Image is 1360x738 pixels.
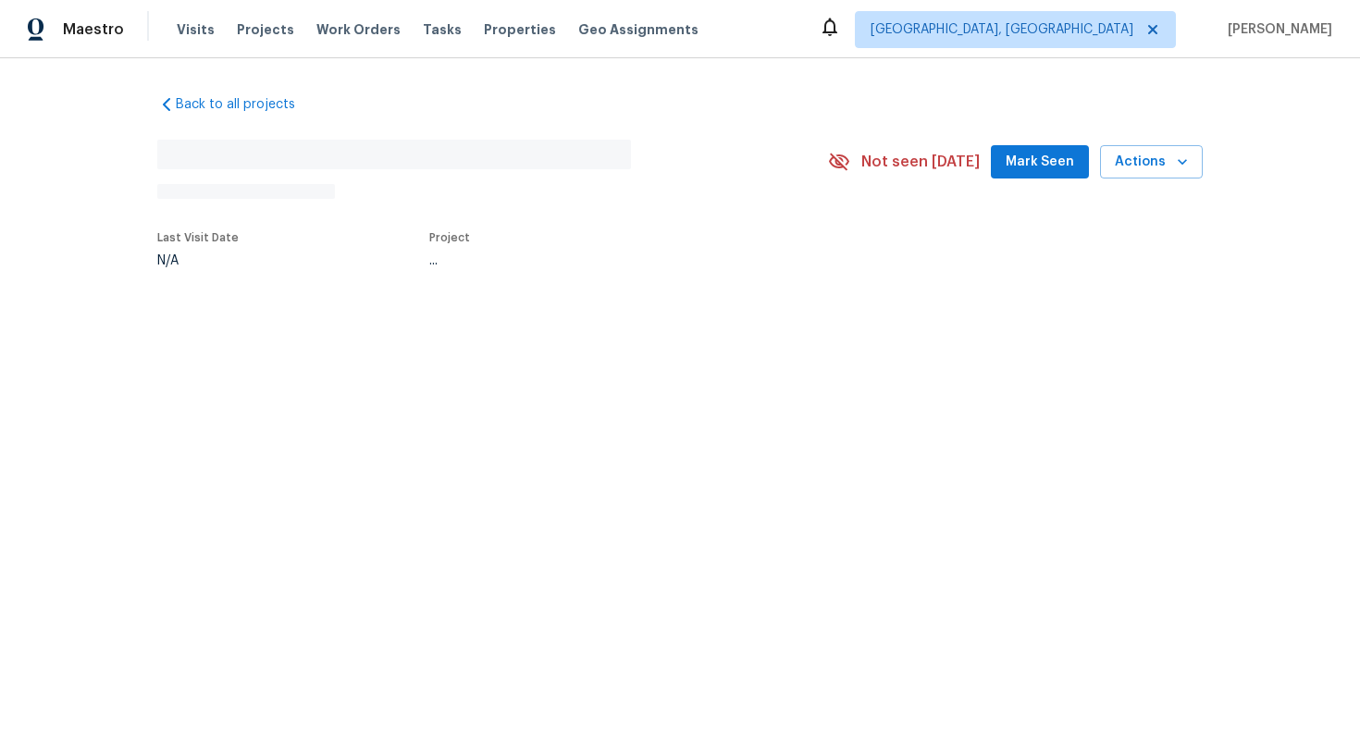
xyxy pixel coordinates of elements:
span: Maestro [63,20,124,39]
div: N/A [157,254,239,267]
div: ... [429,254,785,267]
span: Visits [177,20,215,39]
span: Project [429,232,470,243]
span: Properties [484,20,556,39]
span: [PERSON_NAME] [1220,20,1332,39]
span: Work Orders [316,20,401,39]
span: Projects [237,20,294,39]
span: [GEOGRAPHIC_DATA], [GEOGRAPHIC_DATA] [871,20,1133,39]
button: Actions [1100,145,1203,179]
span: Not seen [DATE] [861,153,980,171]
span: Mark Seen [1006,151,1074,174]
a: Back to all projects [157,95,335,114]
span: Actions [1115,151,1188,174]
span: Last Visit Date [157,232,239,243]
span: Geo Assignments [578,20,699,39]
button: Mark Seen [991,145,1089,179]
span: Tasks [423,23,462,36]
